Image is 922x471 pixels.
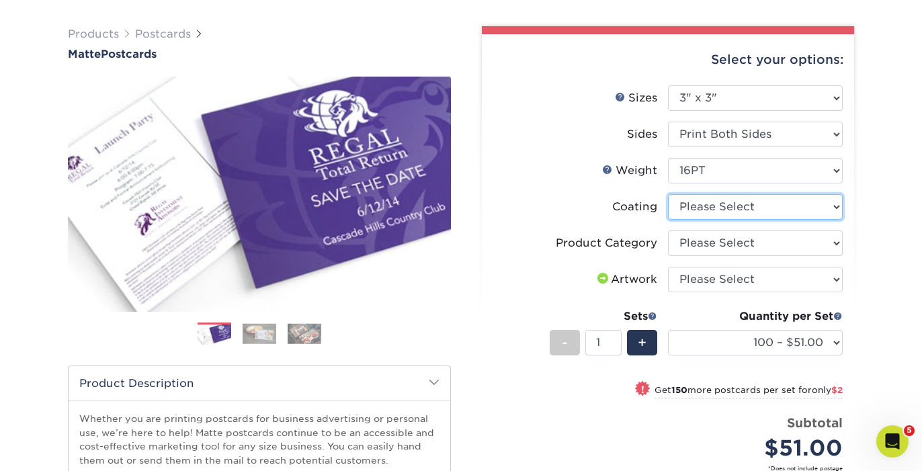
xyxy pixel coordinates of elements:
[69,366,450,400] h2: Product Description
[556,235,657,251] div: Product Category
[550,308,657,325] div: Sets
[668,308,843,325] div: Quantity per Set
[602,163,657,179] div: Weight
[831,385,843,395] span: $2
[68,48,101,60] span: Matte
[876,425,909,458] iframe: Intercom live chat
[904,425,915,436] span: 5
[68,28,119,40] a: Products
[562,333,568,353] span: -
[493,34,843,85] div: Select your options:
[243,323,276,344] img: Postcards 02
[135,28,191,40] a: Postcards
[612,199,657,215] div: Coating
[678,432,843,464] div: $51.00
[655,385,843,398] small: Get more postcards per set for
[595,271,657,288] div: Artwork
[638,333,646,353] span: +
[787,415,843,430] strong: Subtotal
[615,90,657,106] div: Sizes
[627,126,657,142] div: Sides
[671,385,687,395] strong: 150
[812,385,843,395] span: only
[641,382,644,396] span: !
[68,48,451,60] a: MattePostcards
[68,48,451,60] h1: Postcards
[198,323,231,347] img: Postcards 01
[288,323,321,344] img: Postcards 03
[68,62,451,327] img: Matte 01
